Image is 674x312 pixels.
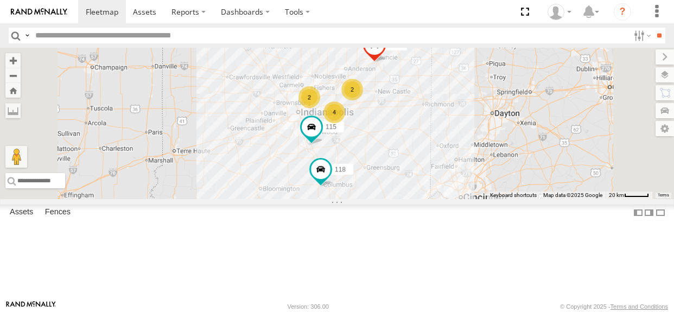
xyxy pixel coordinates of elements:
[323,101,345,123] div: 4
[544,4,575,20] div: Brandon Hickerson
[5,83,21,98] button: Zoom Home
[341,79,363,100] div: 2
[5,53,21,68] button: Zoom in
[11,8,67,16] img: rand-logo.svg
[543,192,602,198] span: Map data ©2025 Google
[335,165,346,173] span: 118
[658,193,669,198] a: Terms (opens in new tab)
[23,28,31,43] label: Search Query
[630,28,653,43] label: Search Filter Options
[611,303,668,310] a: Terms and Conditions
[560,303,668,310] div: © Copyright 2025 -
[614,3,631,21] i: ?
[633,205,644,220] label: Dock Summary Table to the Left
[4,205,39,220] label: Assets
[389,41,399,49] span: 111
[5,146,27,168] button: Drag Pegman onto the map to open Street View
[656,121,674,136] label: Map Settings
[6,301,56,312] a: Visit our Website
[288,303,329,310] div: Version: 306.00
[40,205,76,220] label: Fences
[326,123,336,131] span: 115
[5,68,21,83] button: Zoom out
[609,192,624,198] span: 20 km
[644,205,654,220] label: Dock Summary Table to the Right
[655,205,666,220] label: Hide Summary Table
[606,192,652,199] button: Map Scale: 20 km per 42 pixels
[298,86,320,108] div: 2
[490,192,537,199] button: Keyboard shortcuts
[5,103,21,118] label: Measure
